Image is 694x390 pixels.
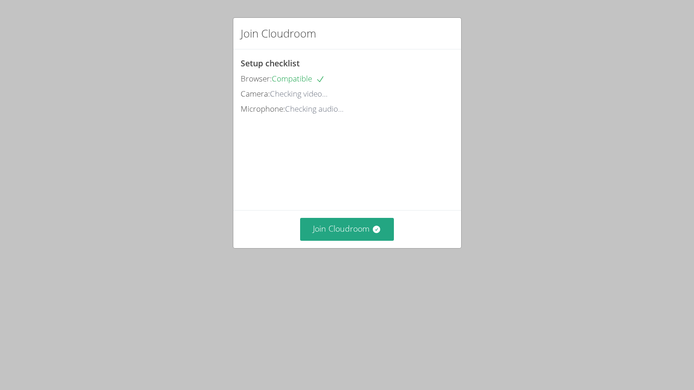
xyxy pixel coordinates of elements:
span: Microphone: [241,103,285,114]
span: Checking video... [270,88,328,99]
span: Camera: [241,88,270,99]
span: Compatible [272,73,325,84]
button: Join Cloudroom [300,218,394,240]
span: Browser: [241,73,272,84]
span: Checking audio... [285,103,344,114]
h2: Join Cloudroom [241,25,316,42]
span: Setup checklist [241,58,300,69]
